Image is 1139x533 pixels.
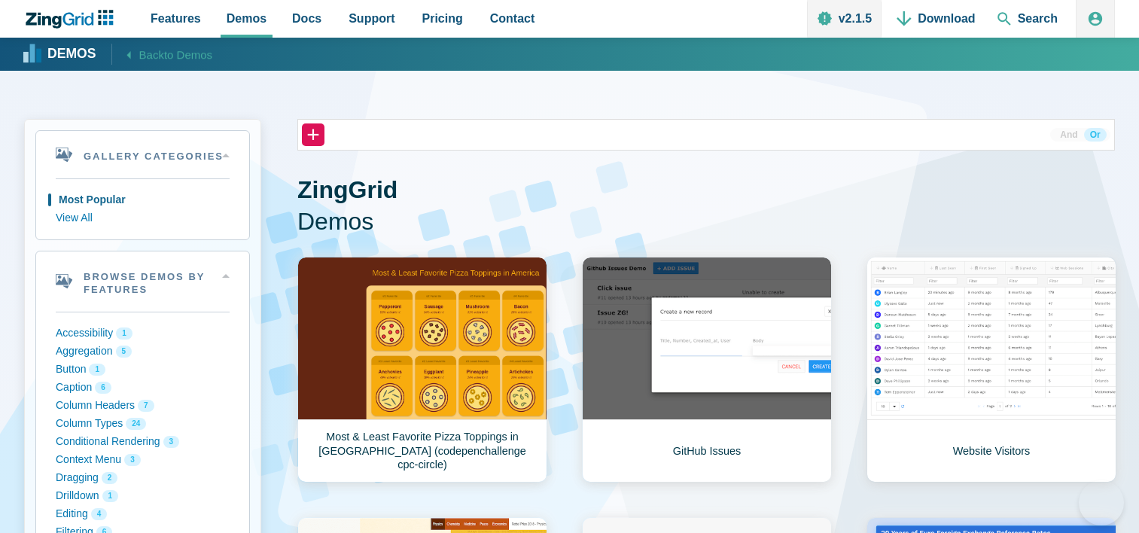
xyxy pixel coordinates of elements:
[151,8,201,29] span: Features
[490,8,535,29] span: Contact
[56,361,230,379] button: Button 1
[56,379,230,397] button: Caption 6
[297,176,397,203] strong: ZingGrid
[302,123,324,146] button: +
[56,505,230,523] button: Editing 4
[139,45,213,64] span: Back
[47,47,96,61] strong: Demos
[24,10,121,29] a: ZingChart Logo. Click to return to the homepage
[1079,480,1124,525] iframe: Help Scout Beacon - Open
[1084,128,1107,142] button: Or
[56,343,230,361] button: Aggregation 5
[422,8,463,29] span: Pricing
[56,469,230,487] button: Dragging 2
[866,257,1116,483] a: Website Visitors
[26,43,96,65] a: Demos
[349,8,394,29] span: Support
[297,206,1115,238] span: Demos
[36,131,249,178] summary: Gallery Categories
[56,415,230,433] button: Column Types 24
[56,324,230,343] button: Accessibility 1
[1054,128,1083,142] button: And
[56,487,230,505] button: Drilldown 1
[582,257,832,483] a: GitHub Issues
[292,8,321,29] span: Docs
[164,48,212,61] span: to Demos
[56,209,230,227] button: View All
[297,257,547,483] a: Most & Least Favorite Pizza Toppings in [GEOGRAPHIC_DATA] (codepenchallenge cpc-circle)
[36,251,249,312] summary: Browse Demos By Features
[111,44,213,64] a: Backto Demos
[56,191,230,209] button: Most Popular
[56,451,230,469] button: Context Menu 3
[227,8,266,29] span: Demos
[56,433,230,451] button: Conditional Rendering 3
[56,397,230,415] button: Column Headers 7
